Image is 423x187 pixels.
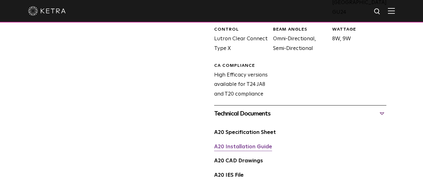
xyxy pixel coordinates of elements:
div: Technical Documents [214,109,387,119]
a: A20 IES File [214,173,244,178]
img: ketra-logo-2019-white [28,6,66,16]
img: search icon [374,8,381,16]
div: Omni-Directional, Semi-Directional [268,27,328,53]
a: A20 CAD Drawings [214,158,263,164]
div: WATTAGE [332,27,387,33]
a: A20 Installation Guide [214,144,272,150]
div: 8W, 9W [328,27,387,53]
div: Lutron Clear Connect Type X [209,27,269,53]
div: CA Compliance [214,63,269,69]
div: High Efficacy versions available for T24 JA8 and T20 compliance [209,63,269,99]
div: CONTROL [214,27,269,33]
img: Hamburger%20Nav.svg [388,8,395,14]
div: BEAM ANGLES [273,27,328,33]
a: A20 Specification Sheet [214,130,276,135]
